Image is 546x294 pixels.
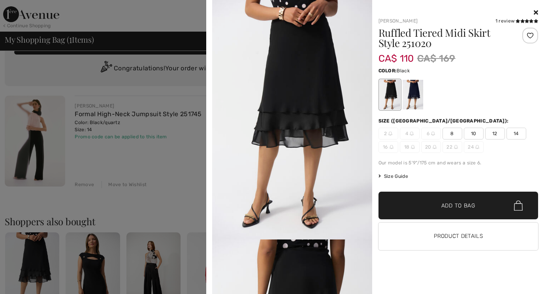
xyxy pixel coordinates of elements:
[442,128,462,139] span: 8
[421,141,441,153] span: 20
[495,17,538,24] div: 1 review
[411,145,415,149] img: ring-m.svg
[378,128,398,139] span: 2
[442,141,462,153] span: 22
[378,28,512,48] h1: Ruffled Tiered Midi Skirt Style 251020
[379,80,400,109] div: Black
[431,132,435,136] img: ring-m.svg
[475,145,479,149] img: ring-m.svg
[410,132,414,136] img: ring-m.svg
[421,128,441,139] span: 6
[402,80,423,109] div: Midnight Blue
[378,117,510,124] div: Size ([GEOGRAPHIC_DATA]/[GEOGRAPHIC_DATA]):
[397,68,410,73] span: Black
[400,128,420,139] span: 4
[514,200,523,211] img: Bag.svg
[18,6,34,13] span: Help
[378,141,398,153] span: 16
[400,141,420,153] span: 18
[506,128,526,139] span: 14
[417,51,456,66] span: CA$ 169
[378,173,408,180] span: Size Guide
[378,18,418,24] a: [PERSON_NAME]
[464,141,484,153] span: 24
[378,192,538,219] button: Add to Bag
[378,222,538,250] button: Product Details
[485,128,505,139] span: 12
[378,68,397,73] span: Color:
[390,145,393,149] img: ring-m.svg
[464,128,484,139] span: 10
[433,145,437,149] img: ring-m.svg
[454,145,458,149] img: ring-m.svg
[441,202,475,210] span: Add to Bag
[388,132,392,136] img: ring-m.svg
[378,45,414,64] span: CA$ 110
[378,159,538,166] div: Our model is 5'9"/175 cm and wears a size 6.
